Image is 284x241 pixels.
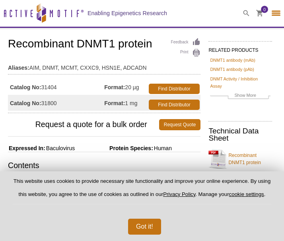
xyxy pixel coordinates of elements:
h1: Recombinant DNMT1 protein [8,38,200,51]
a: Feedback [171,38,201,47]
button: Got it! [128,219,161,235]
a: 0 [256,10,263,18]
span: Baculovirus [45,145,75,151]
h2: Enabling Epigenetics Research [88,10,167,17]
td: 20 µg [104,79,148,95]
td: AIM, DNMT, MCMT, CXXC9, HSN1E, ADCADN [8,59,200,72]
button: cookie settings [229,191,264,197]
td: 31800 [8,95,104,111]
strong: Format: [104,100,125,107]
a: DNMT1 antibody (pAb) [210,66,254,73]
strong: Aliases: [8,64,29,71]
span: Human [153,145,172,151]
a: Privacy Policy [163,191,195,197]
h2: Technical Data Sheet [208,127,272,142]
span: Expressed In: [8,145,45,151]
strong: Format: [104,84,125,91]
a: Find Distributor [149,100,200,110]
span: Protein Species: [76,145,153,151]
a: Find Distributor [149,84,200,94]
a: DNMT1 antibody (mAb) [210,57,255,64]
a: Show More [210,92,270,101]
a: Recombinant DNMT1 protein [208,147,272,171]
span: 0 [263,6,266,13]
a: Print [171,49,201,57]
span: Request a quote for a bulk order [8,119,159,130]
td: 1 mg [104,95,148,111]
a: DNMT Activity / Inhibition Assay [210,75,270,90]
strong: Catalog No: [10,84,41,91]
h2: RELATED PRODUCTS [208,41,272,55]
p: This website uses cookies to provide necessary site functionality and improve your online experie... [13,178,271,204]
td: 31404 [8,79,104,95]
a: Request Quote [159,119,201,130]
strong: Catalog No: [10,100,41,107]
h3: Contents [8,161,200,172]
